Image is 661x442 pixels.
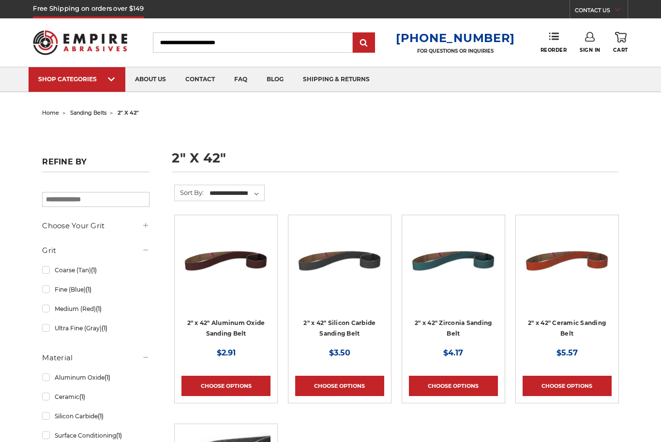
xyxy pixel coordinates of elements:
a: about us [125,67,176,92]
span: (1) [86,286,91,293]
input: Submit [354,33,374,53]
a: [PHONE_NUMBER] [396,31,515,45]
span: (1) [105,374,110,381]
h5: Refine by [42,157,149,172]
a: Ceramic [42,388,149,405]
a: Ultra Fine (Gray) [42,320,149,337]
span: $5.57 [556,348,578,357]
img: 2" x 42" Silicon Carbide File Belt [295,222,384,299]
h5: Grit [42,245,149,256]
img: 2" x 42" Sanding Belt - Zirconia [409,222,498,299]
a: CONTACT US [575,5,628,18]
a: blog [257,67,293,92]
span: Reorder [541,47,567,53]
a: Aluminum Oxide [42,369,149,386]
select: Sort By: [208,186,264,201]
a: Medium (Red) [42,300,149,317]
img: 2" x 42" Sanding Belt - Ceramic [523,222,612,299]
a: faq [225,67,257,92]
a: Silicon Carbide [42,408,149,425]
a: Choose Options [409,376,498,396]
a: shipping & returns [293,67,379,92]
span: (1) [96,305,102,312]
span: Sign In [580,47,601,53]
a: Choose Options [181,376,270,396]
span: (1) [79,393,85,400]
span: 2" x 42" [118,109,139,116]
span: $3.50 [329,348,350,357]
span: (1) [98,413,104,420]
a: 2" x 42" Sanding Belt - Aluminum Oxide [181,222,270,339]
h1: 2" x 42" [172,151,618,172]
a: Choose Options [295,376,384,396]
span: (1) [116,432,122,439]
a: 2" x 42" Silicon Carbide File Belt [295,222,384,339]
a: 2" x 42" Sanding Belt - Ceramic [523,222,612,339]
span: $2.91 [217,348,236,357]
img: Empire Abrasives [33,24,127,61]
div: SHOP CATEGORIES [38,75,116,83]
a: Cart [613,32,628,53]
h5: Choose Your Grit [42,220,149,232]
a: Fine (Blue) [42,281,149,298]
h5: Material [42,352,149,364]
p: FOR QUESTIONS OR INQUIRIES [396,48,515,54]
a: Choose Options [523,376,612,396]
a: Coarse (Tan) [42,262,149,279]
span: (1) [91,266,97,274]
a: 2" x 42" Sanding Belt - Zirconia [409,222,498,339]
label: Sort By: [175,185,204,200]
span: $4.17 [443,348,463,357]
a: home [42,109,59,116]
a: contact [176,67,225,92]
a: Reorder [541,32,567,53]
a: sanding belts [70,109,106,116]
span: (1) [102,324,107,332]
span: Cart [613,47,628,53]
img: 2" x 42" Sanding Belt - Aluminum Oxide [181,222,270,299]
